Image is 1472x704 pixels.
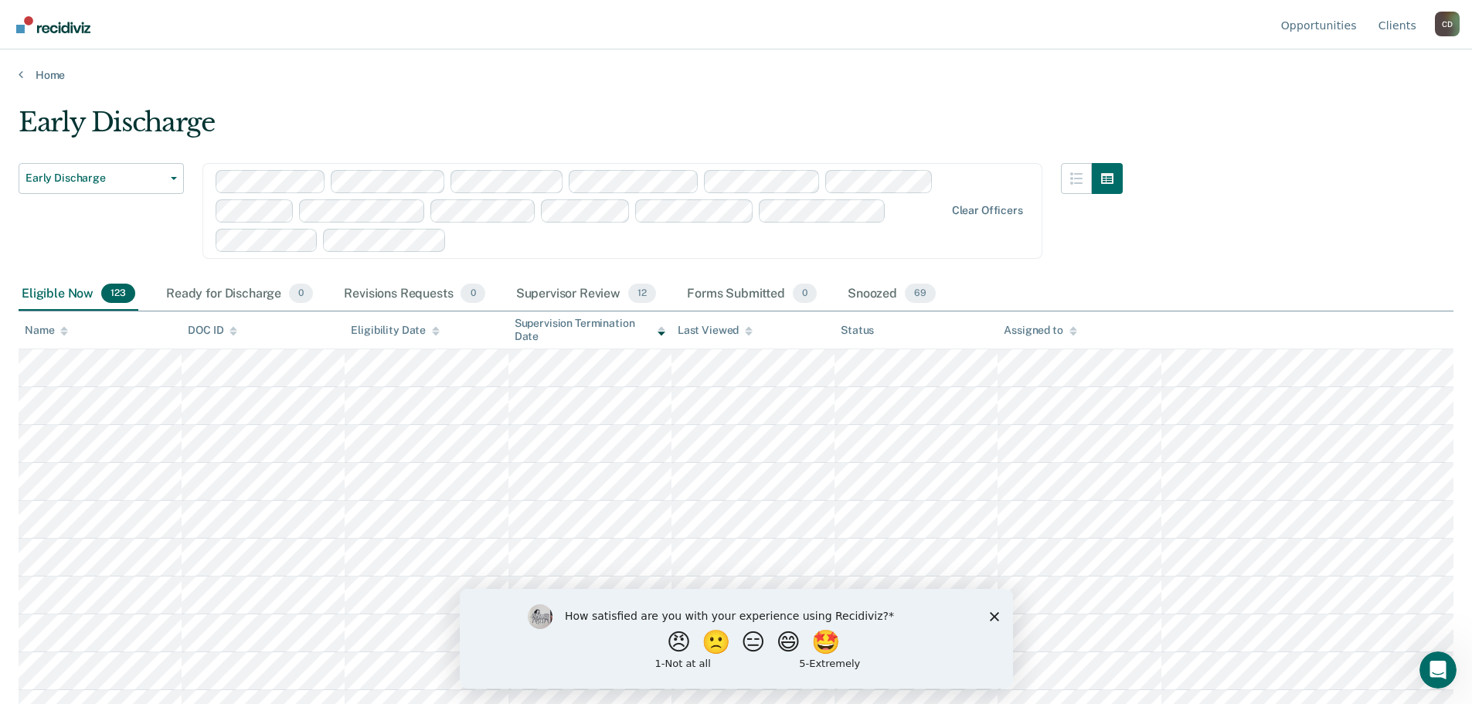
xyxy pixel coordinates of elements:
[19,107,1123,151] div: Early Discharge
[19,163,184,194] button: Early Discharge
[1435,12,1460,36] div: C D
[19,68,1453,82] a: Home
[678,324,753,337] div: Last Viewed
[101,284,135,304] span: 123
[19,277,138,311] div: Eligible Now123
[461,284,484,304] span: 0
[513,277,659,311] div: Supervisor Review12
[515,317,665,343] div: Supervision Termination Date
[628,284,656,304] span: 12
[905,284,936,304] span: 69
[793,284,817,304] span: 0
[684,277,820,311] div: Forms Submitted0
[460,589,1013,689] iframe: Survey by Kim from Recidiviz
[341,277,488,311] div: Revisions Requests0
[163,277,316,311] div: Ready for Discharge0
[25,172,165,185] span: Early Discharge
[845,277,939,311] div: Snoozed69
[188,324,237,337] div: DOC ID
[351,324,440,337] div: Eligibility Date
[1435,12,1460,36] button: Profile dropdown button
[952,204,1023,217] div: Clear officers
[1419,651,1457,689] iframe: Intercom live chat
[16,16,90,33] img: Recidiviz
[25,324,68,337] div: Name
[1004,324,1076,337] div: Assigned to
[289,284,313,304] span: 0
[841,324,874,337] div: Status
